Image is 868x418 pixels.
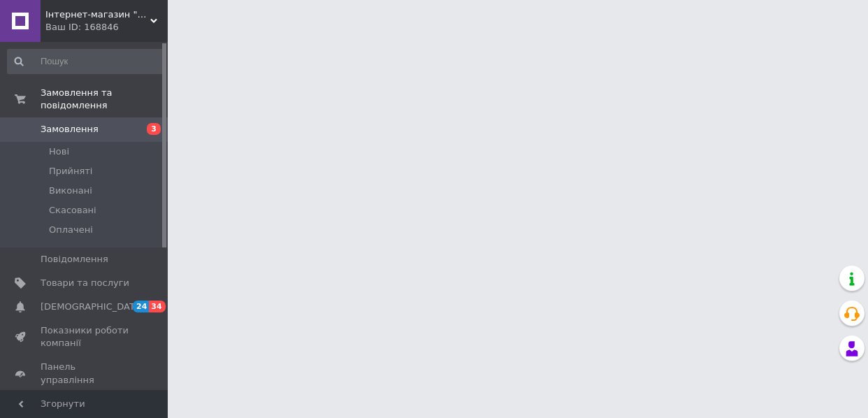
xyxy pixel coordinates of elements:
[41,87,168,112] span: Замовлення та повідомлення
[41,324,129,349] span: Показники роботи компанії
[7,49,164,74] input: Пошук
[49,185,92,197] span: Виконані
[41,253,108,266] span: Повідомлення
[133,301,149,312] span: 24
[49,204,96,217] span: Скасовані
[49,165,92,178] span: Прийняті
[49,224,93,236] span: Оплачені
[49,145,69,158] span: Нові
[45,21,168,34] div: Ваш ID: 168846
[41,301,144,313] span: [DEMOGRAPHIC_DATA]
[41,123,99,136] span: Замовлення
[149,301,165,312] span: 34
[147,123,161,135] span: 3
[45,8,150,21] span: Інтернет-магазин "Шкурка"
[41,277,129,289] span: Товари та послуги
[41,361,129,386] span: Панель управління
